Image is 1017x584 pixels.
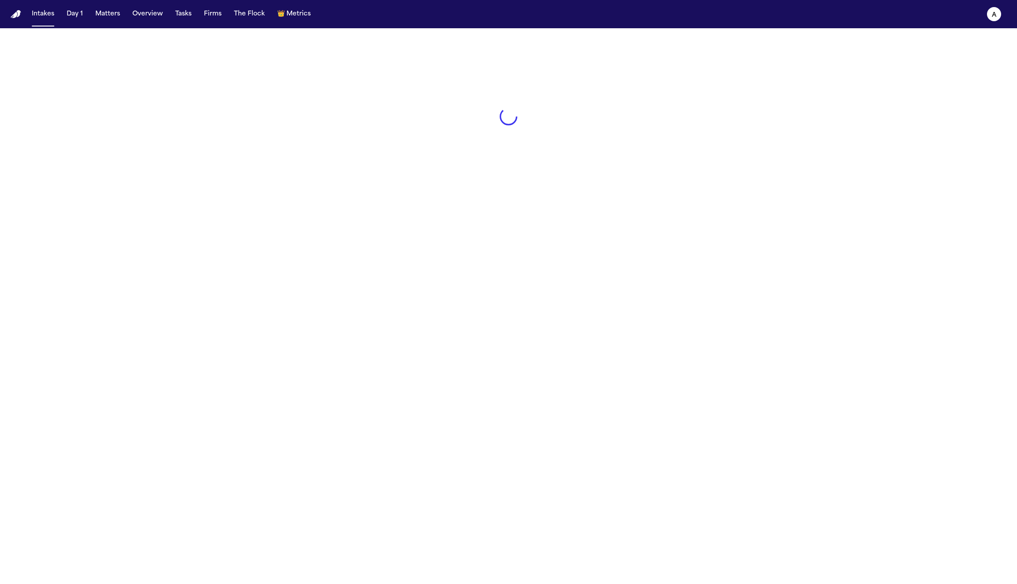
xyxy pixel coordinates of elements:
img: Finch Logo [11,10,21,19]
button: Overview [129,6,166,22]
a: Home [11,10,21,19]
button: Intakes [28,6,58,22]
button: Firms [200,6,225,22]
button: Day 1 [63,6,87,22]
button: The Flock [230,6,268,22]
button: crownMetrics [274,6,314,22]
button: Tasks [172,6,195,22]
button: Matters [92,6,124,22]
